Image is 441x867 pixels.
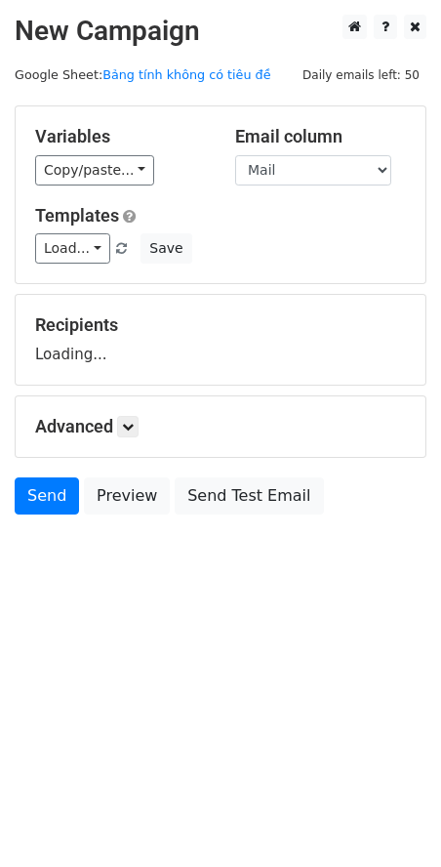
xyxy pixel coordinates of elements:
button: Save [140,233,191,264]
a: Daily emails left: 50 [296,67,426,82]
a: Copy/paste... [35,155,154,186]
a: Send Test Email [175,477,323,515]
span: Daily emails left: 50 [296,64,426,86]
h5: Email column [235,126,406,147]
h5: Advanced [35,416,406,437]
a: Load... [35,233,110,264]
small: Google Sheet: [15,67,271,82]
a: Bảng tính không có tiêu đề [102,67,270,82]
a: Preview [84,477,170,515]
a: Send [15,477,79,515]
h2: New Campaign [15,15,426,48]
h5: Variables [35,126,206,147]
div: Loading... [35,314,406,365]
a: Templates [35,205,119,226]
h5: Recipients [35,314,406,336]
